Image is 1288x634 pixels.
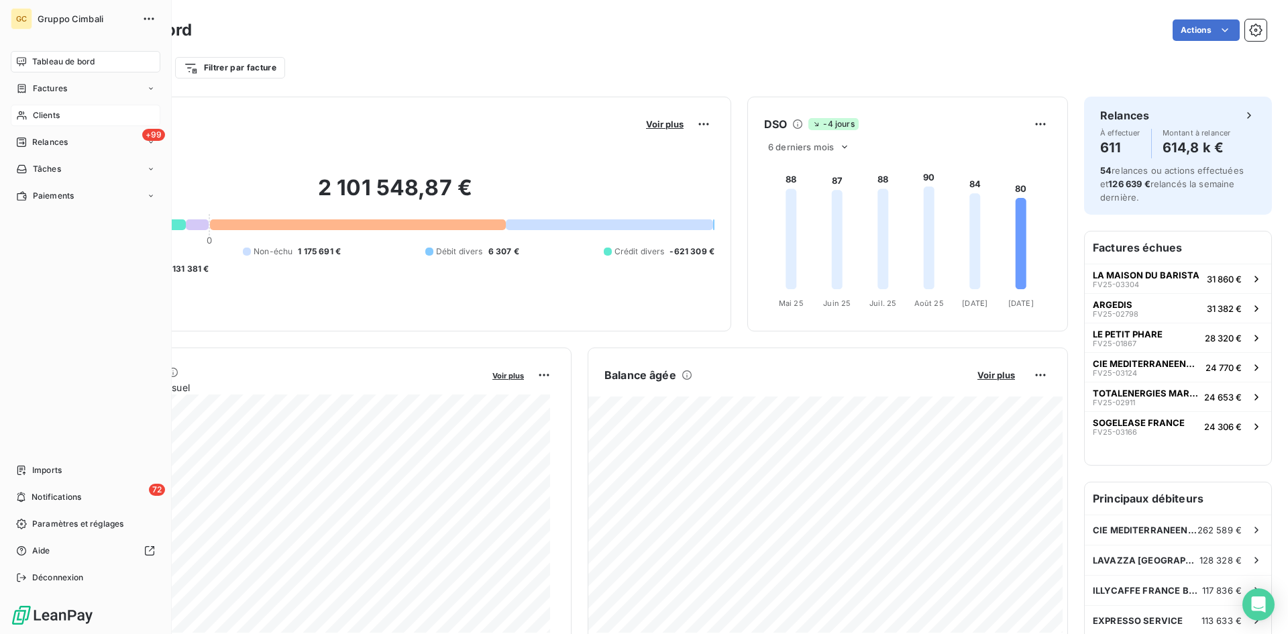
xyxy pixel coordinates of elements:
span: relances ou actions effectuées et relancés la semaine dernière. [1100,165,1244,203]
h6: DSO [764,116,787,132]
span: 24 653 € [1204,392,1242,403]
h6: Relances [1100,107,1149,123]
span: FV25-03166 [1093,428,1137,436]
span: -131 381 € [168,263,209,275]
span: TOTALENERGIES MARKETING [1093,388,1199,399]
tspan: Juin 25 [823,299,851,308]
span: 6 derniers mois [768,142,834,152]
span: Chiffre d'affaires mensuel [76,380,483,394]
span: CIE MEDITERRANEENNE DES CAFES [1093,525,1197,535]
div: GC [11,8,32,30]
h6: Factures échues [1085,231,1271,264]
span: Imports [32,464,62,476]
tspan: [DATE] [1008,299,1034,308]
span: FV25-03304 [1093,280,1139,288]
button: SOGELEASE FRANCEFV25-0316624 306 € [1085,411,1271,441]
span: FV25-03124 [1093,369,1137,377]
span: Crédit divers [614,246,665,258]
button: LE PETIT PHAREFV25-0186728 320 € [1085,323,1271,352]
span: SOGELEASE FRANCE [1093,417,1185,428]
span: ILLYCAFFE FRANCE BELUX [1093,585,1202,596]
span: FV25-02798 [1093,310,1138,318]
span: Débit divers [436,246,483,258]
tspan: Août 25 [914,299,944,308]
span: Relances [32,136,68,148]
button: ARGEDISFV25-0279831 382 € [1085,293,1271,323]
span: +99 [142,129,165,141]
span: 31 382 € [1207,303,1242,314]
span: Montant à relancer [1163,129,1231,137]
button: CIE MEDITERRANEENNE DES CAFESFV25-0312424 770 € [1085,352,1271,382]
span: 6 307 € [488,246,519,258]
h6: Principaux débiteurs [1085,482,1271,515]
span: LAVAZZA [GEOGRAPHIC_DATA] [1093,555,1199,566]
span: Tâches [33,163,61,175]
span: FV25-02911 [1093,399,1135,407]
span: 128 328 € [1199,555,1242,566]
span: 24 306 € [1204,421,1242,432]
span: Aide [32,545,50,557]
span: 72 [149,484,165,496]
span: Déconnexion [32,572,84,584]
span: 28 320 € [1205,333,1242,344]
span: À effectuer [1100,129,1140,137]
tspan: Juil. 25 [869,299,896,308]
span: -621 309 € [669,246,714,258]
span: Clients [33,109,60,121]
span: Paiements [33,190,74,202]
button: Filtrer par facture [175,57,285,78]
span: Notifications [32,491,81,503]
span: ARGEDIS [1093,299,1132,310]
tspan: [DATE] [962,299,987,308]
span: 0 [207,235,212,246]
span: LE PETIT PHARE [1093,329,1163,339]
span: 24 770 € [1205,362,1242,373]
span: CIE MEDITERRANEENNE DES CAFES [1093,358,1200,369]
span: Voir plus [492,371,524,380]
span: 1 175 691 € [298,246,341,258]
button: Voir plus [973,369,1019,381]
span: -4 jours [808,118,858,130]
span: 262 589 € [1197,525,1242,535]
span: 113 633 € [1201,615,1242,626]
span: Factures [33,83,67,95]
span: 117 836 € [1202,585,1242,596]
h4: 614,8 k € [1163,137,1231,158]
h2: 2 101 548,87 € [76,174,714,215]
img: Logo LeanPay [11,604,94,626]
h4: 611 [1100,137,1140,158]
h6: Balance âgée [604,367,676,383]
a: Aide [11,540,160,562]
span: FV25-01867 [1093,339,1136,348]
span: Voir plus [646,119,684,129]
button: Voir plus [642,118,688,130]
span: Paramètres et réglages [32,518,123,530]
span: Voir plus [977,370,1015,380]
div: Open Intercom Messenger [1242,588,1275,621]
button: Voir plus [488,369,528,381]
span: LA MAISON DU BARISTA [1093,270,1199,280]
span: Tableau de bord [32,56,95,68]
span: Gruppo Cimbali [38,13,134,24]
button: Actions [1173,19,1240,41]
button: TOTALENERGIES MARKETINGFV25-0291124 653 € [1085,382,1271,411]
tspan: Mai 25 [779,299,804,308]
span: EXPRESSO SERVICE [1093,615,1183,626]
span: 31 860 € [1207,274,1242,284]
span: 126 639 € [1108,178,1150,189]
span: 54 [1100,165,1112,176]
span: Non-échu [254,246,292,258]
button: LA MAISON DU BARISTAFV25-0330431 860 € [1085,264,1271,293]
